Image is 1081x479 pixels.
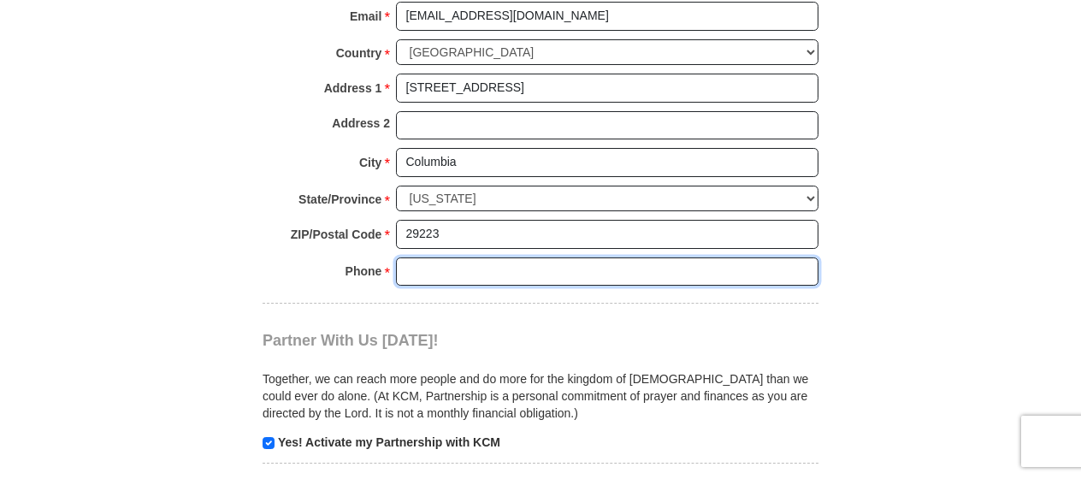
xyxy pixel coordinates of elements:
strong: Yes! Activate my Partnership with KCM [278,435,500,449]
strong: State/Province [298,187,381,211]
strong: Phone [346,259,382,283]
strong: Address 1 [324,76,382,100]
span: Partner With Us [DATE]! [263,332,439,349]
strong: ZIP/Postal Code [291,222,382,246]
strong: Country [336,41,382,65]
strong: Address 2 [332,111,390,135]
p: Together, we can reach more people and do more for the kingdom of [DEMOGRAPHIC_DATA] than we coul... [263,370,818,422]
strong: Email [350,4,381,28]
strong: City [359,151,381,174]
